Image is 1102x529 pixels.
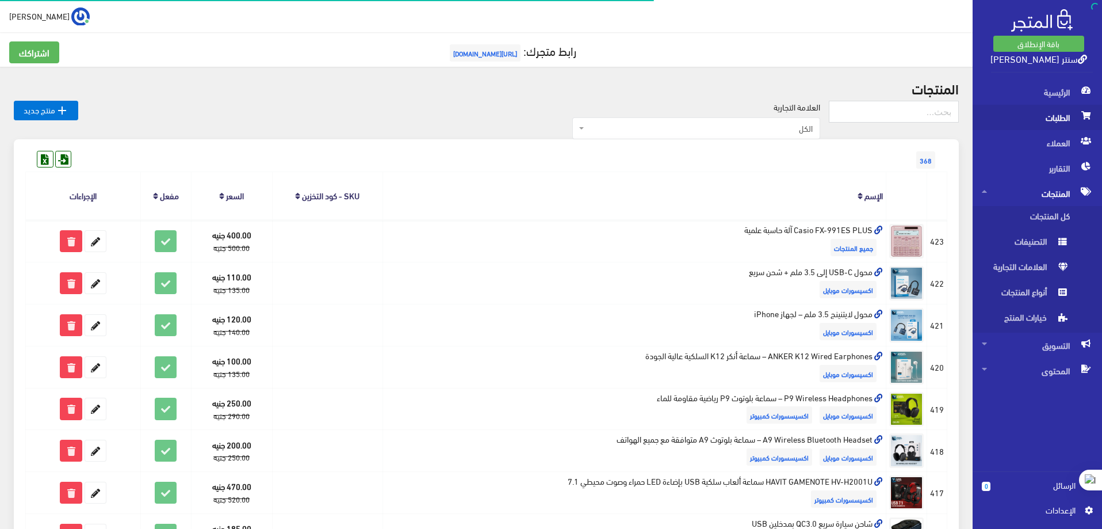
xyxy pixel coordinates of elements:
[213,492,250,506] strike: 520.00 جنيه
[213,409,250,423] strike: 290.00 جنيه
[14,101,78,120] a: منتج جديد
[973,282,1102,307] a: أنواع المنتجات
[889,475,924,510] img: havit-gamenote-hv-h2001u-smaaa-alaaab-slky-usb-badaaa-led-hmraaa-osot-mhyty-71.png
[14,450,58,494] iframe: Drift Widget Chat Controller
[973,307,1102,333] a: خيارات المنتج
[973,257,1102,282] a: العلامات التجارية
[191,304,272,346] td: 120.00 جنيه
[820,323,877,340] span: اكسيسورات موبايل
[982,504,1093,522] a: اﻹعدادات
[191,472,272,514] td: 470.00 جنيه
[927,472,947,514] td: 417
[927,430,947,472] td: 418
[191,346,272,388] td: 100.00 جنيه
[982,206,1069,231] span: كل المنتجات
[587,123,813,134] span: الكل
[973,155,1102,181] a: التقارير
[160,187,179,203] a: مفعل
[9,9,70,23] span: [PERSON_NAME]
[864,187,883,203] a: الإسم
[889,392,924,427] img: p9-wireless-headphones-smaaa-blototh-p9-ryady-mkaom-llmaaa.png
[213,241,250,254] strike: 500.00 جنيه
[383,346,886,388] td: ANKER K12 Wired Earphones – سماعة أنكر K12 السلكية عالية الجودة
[927,220,947,262] td: 423
[982,358,1093,383] span: المحتوى
[747,448,812,466] span: اكسيسسورات كمبيوتر
[831,239,877,256] span: جميع المنتجات
[450,44,521,62] span: [URL][DOMAIN_NAME]
[820,406,877,424] span: اكسيسورات موبايل
[889,224,924,258] img: casio-fx-991es-plus-al-hasb-aalmy.jpg
[213,283,250,296] strike: 135.00 جنيه
[916,151,935,169] span: 368
[927,304,947,346] td: 421
[191,220,272,262] td: 400.00 جنيه
[383,472,886,514] td: HAVIT GAMENOTE HV-H2001U سماعة ألعاب سلكية USB بإضاءة LED حمراء وصوت محيطي 7.1
[889,266,924,300] img: mhol-master-cables-2-fy-1-usb-c-al-35-mlm-shhn-sryaa.png
[820,281,877,298] span: اكسيسورات موبايل
[226,187,244,203] a: السعر
[982,479,1093,504] a: 0 الرسائل
[71,7,90,26] img: ...
[990,50,1087,67] a: سنتر [PERSON_NAME]
[383,304,886,346] td: محول لايتنينج 3.5 ملم – لجهاز iPhone
[191,262,272,305] td: 110.00 جنيه
[383,220,886,262] td: Casio FX-991ES PLUS آلة حاسبة علمية
[1011,9,1073,32] img: .
[820,448,877,466] span: اكسيسورات موبايل
[982,482,990,491] span: 0
[973,130,1102,155] a: العملاء
[55,104,69,117] i: 
[889,308,924,342] img: mhol-laytnyng-35-mlm-lghaz-iphone.png
[982,130,1093,155] span: العملاء
[973,181,1102,206] a: المنتجات
[191,388,272,430] td: 250.00 جنيه
[811,490,877,508] span: اكسيسسورات كمبيوتر
[383,388,886,430] td: P9 Wireless Headphones – سماعة بلوتوث P9 رياضية مقاومة للماء
[14,81,959,96] h2: المنتجات
[302,187,359,203] a: SKU - كود التخزين
[383,430,886,472] td: A9 Wireless Bluetooth Headset – سماعة بلوتوث A9 متوافقة مع جميع الهواتف
[973,206,1102,231] a: كل المنتجات
[927,346,947,388] td: 420
[213,325,250,338] strike: 140.00 جنيه
[383,262,886,305] td: محول USB-C إلى 3.5 ملم + شحن سريع
[982,257,1069,282] span: العلامات التجارية
[747,406,812,424] span: اكسيسسورات كمبيوتر
[927,388,947,430] td: 419
[774,101,820,113] label: العلامة التجارية
[993,36,1084,52] a: باقة الإنطلاق
[26,172,141,220] th: الإجراءات
[982,333,1093,358] span: التسويق
[9,7,90,25] a: ... [PERSON_NAME]
[820,365,877,382] span: اكسيسورات موبايل
[991,504,1075,516] span: اﻹعدادات
[191,430,272,472] td: 200.00 جنيه
[889,350,924,385] img: anker-k12-wired-earphones-smaaa-ankr-k12-alslky-aaaly-algod.png
[973,231,1102,257] a: التصنيفات
[982,307,1069,333] span: خيارات المنتج
[973,105,1102,130] a: الطلبات
[982,181,1093,206] span: المنتجات
[9,41,59,63] a: اشتراكك
[1000,479,1076,492] span: الرسائل
[982,105,1093,130] span: الطلبات
[447,40,576,61] a: رابط متجرك:[URL][DOMAIN_NAME]
[889,433,924,468] img: a9-wireless-bluetooth-headset-smaaa-blototh-a9-mtoafk-maa-gmyaa-alhoatf.png
[927,262,947,305] td: 422
[829,101,959,123] input: بحث...
[572,117,820,139] span: الكل
[982,79,1093,105] span: الرئيسية
[213,367,250,380] strike: 135.00 جنيه
[982,231,1069,257] span: التصنيفات
[973,358,1102,383] a: المحتوى
[213,450,250,464] strike: 250.00 جنيه
[982,155,1093,181] span: التقارير
[973,79,1102,105] a: الرئيسية
[982,282,1069,307] span: أنواع المنتجات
